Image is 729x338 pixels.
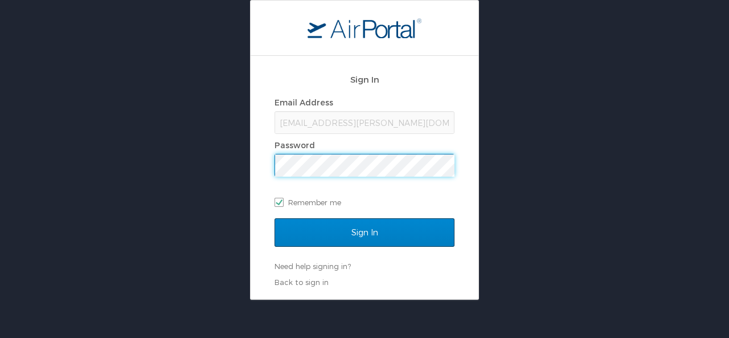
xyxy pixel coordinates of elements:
[275,140,315,150] label: Password
[275,73,454,86] h2: Sign In
[275,194,454,211] label: Remember me
[275,262,351,271] a: Need help signing in?
[275,278,329,287] a: Back to sign in
[275,218,454,247] input: Sign In
[275,97,333,107] label: Email Address
[308,18,421,38] img: logo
